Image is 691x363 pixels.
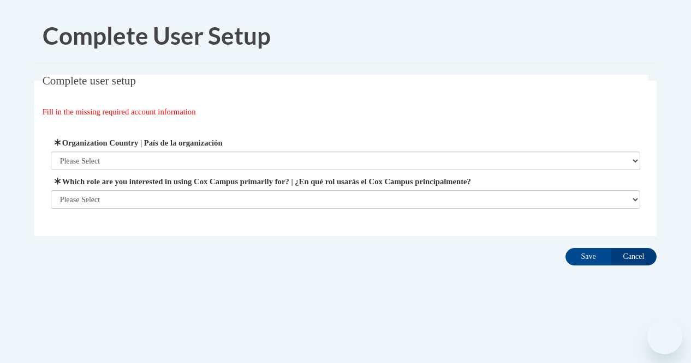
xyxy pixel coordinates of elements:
span: Complete user setup [43,74,136,87]
label: Organization Country | País de la organización [51,137,641,149]
span: Complete User Setup [43,21,271,50]
iframe: Button to launch messaging window [647,319,682,354]
input: Save [565,248,611,265]
label: Which role are you interested in using Cox Campus primarily for? | ¿En qué rol usarás el Cox Camp... [51,176,641,187]
input: Cancel [611,248,657,265]
span: Fill in the missing required account information [43,107,196,116]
